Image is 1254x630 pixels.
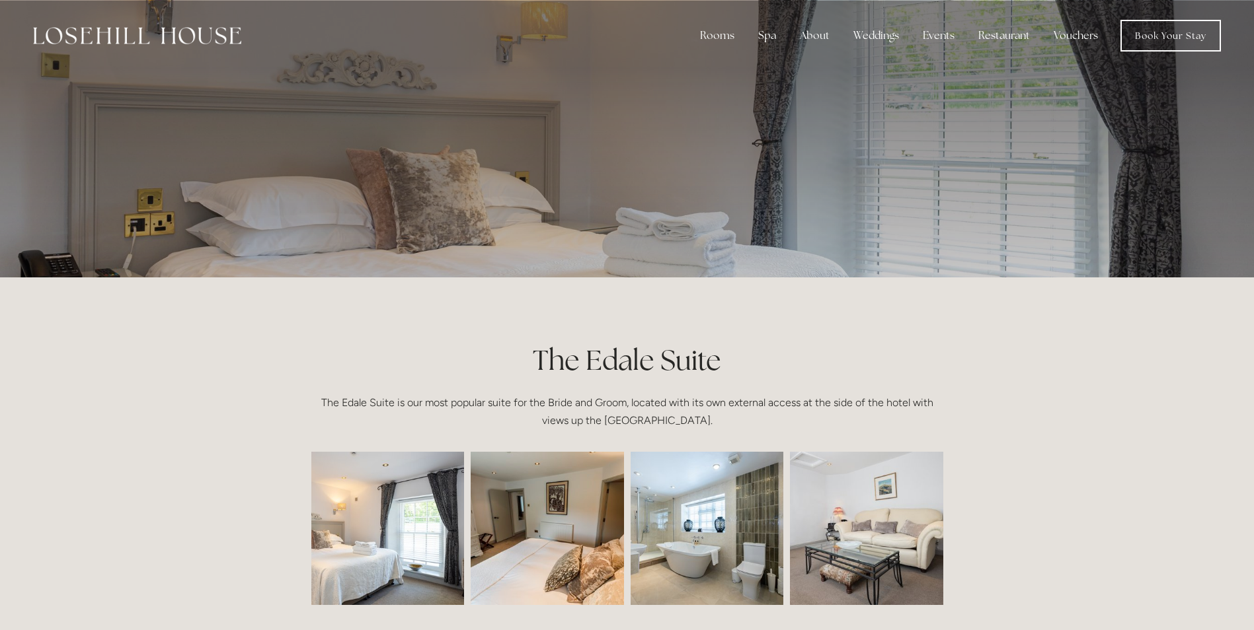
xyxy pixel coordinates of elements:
[33,27,241,44] img: Losehill House
[968,22,1040,49] div: Restaurant
[789,22,840,49] div: About
[592,452,822,605] img: losehill-35.jpg
[432,452,662,605] img: 20210514-14470342-LHH-hotel-photos-HDR.jpg
[843,22,910,49] div: Weddings
[748,22,787,49] div: Spa
[689,22,745,49] div: Rooms
[1043,22,1109,49] a: Vouchers
[242,452,472,605] img: losehill-22.jpg
[311,394,943,429] p: The Edale Suite is our most popular suite for the Bride and Groom, located with its own external ...
[912,22,965,49] div: Events
[311,341,943,380] h1: The Edale Suite
[1120,20,1221,52] a: Book Your Stay
[752,452,982,605] img: edale lounge_crop.jpg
